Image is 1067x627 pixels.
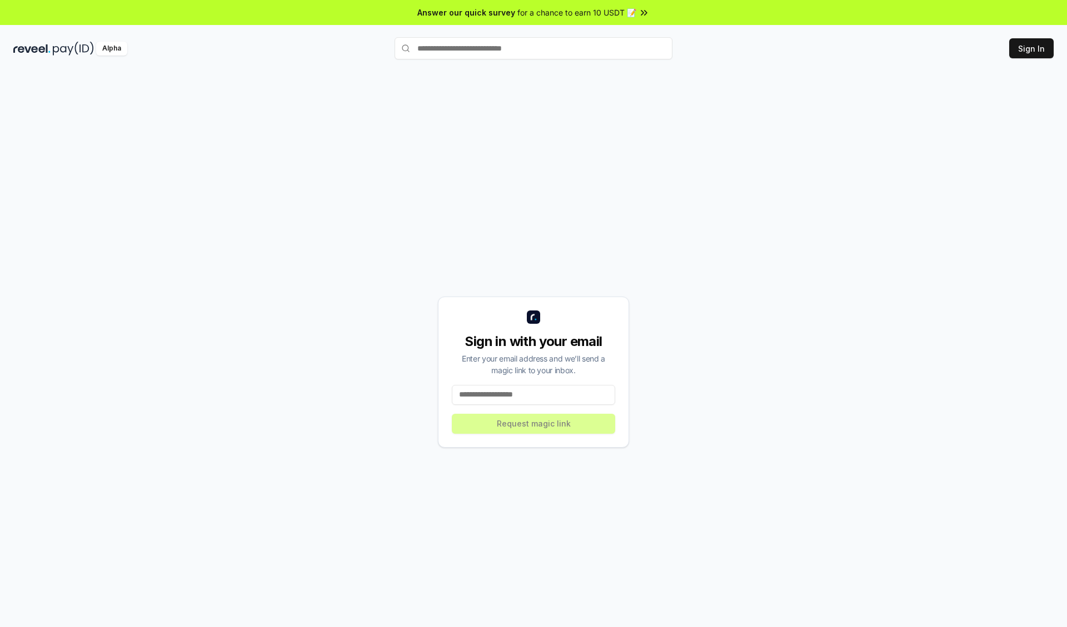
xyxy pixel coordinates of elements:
img: pay_id [53,42,94,56]
span: for a chance to earn 10 USDT 📝 [517,7,636,18]
div: Sign in with your email [452,333,615,350]
button: Sign In [1009,38,1054,58]
img: reveel_dark [13,42,51,56]
div: Alpha [96,42,127,56]
div: Enter your email address and we’ll send a magic link to your inbox. [452,353,615,376]
span: Answer our quick survey [417,7,515,18]
img: logo_small [527,310,540,324]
